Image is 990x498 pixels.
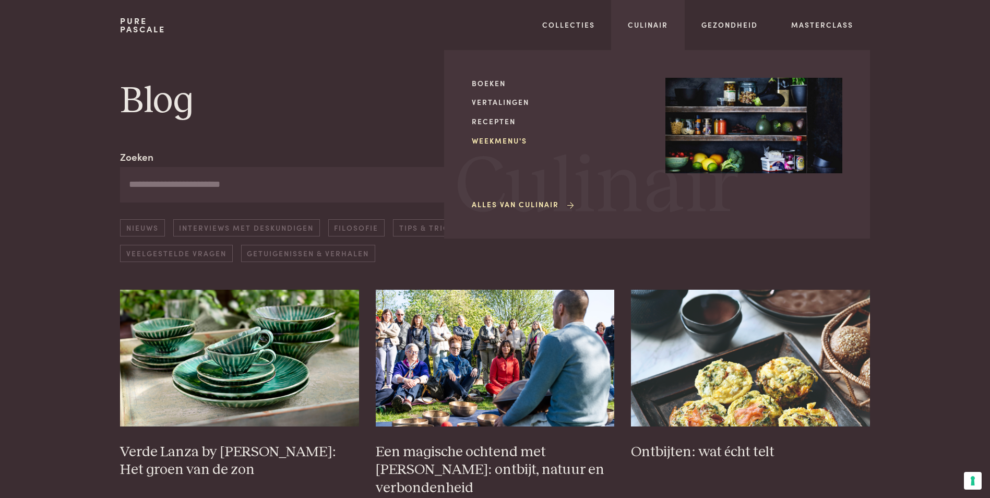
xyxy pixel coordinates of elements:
a: Filosofie [328,219,385,236]
a: Getuigenissen & Verhalen [241,245,375,262]
a: Nieuws [120,219,164,236]
label: Zoeken [120,149,153,164]
a: Masterclass [791,19,853,30]
a: Culinair [628,19,668,30]
button: Uw voorkeuren voor toestemming voor trackingtechnologieën [964,472,982,490]
a: PurePascale [120,17,165,33]
a: Veelgestelde vragen [120,245,232,262]
a: Gezondheid [701,19,758,30]
img: Culinair [665,78,842,174]
h3: Verde Lanza by [PERSON_NAME]: Het groen van de zon [120,443,359,479]
a: Weekmenu's [472,135,649,146]
h3: Een magische ochtend met [PERSON_NAME]: ontbijt, natuur en verbondenheid [376,443,615,497]
span: Culinair [455,148,739,228]
a: Vertalingen [472,97,649,108]
img: 250421-lannoo-pascale-naessens_0012 [376,290,615,426]
img: creatieve ontbijteitjes_02 [631,290,870,426]
a: Collecties [542,19,595,30]
a: Tips & Tricks [393,219,466,236]
h3: Ontbijten: wat écht telt [631,443,870,461]
a: Recepten [472,116,649,127]
a: Alles van Culinair [472,199,576,210]
h1: Blog [120,78,869,125]
a: Boeken [472,78,649,89]
a: Interviews met deskundigen [173,219,320,236]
